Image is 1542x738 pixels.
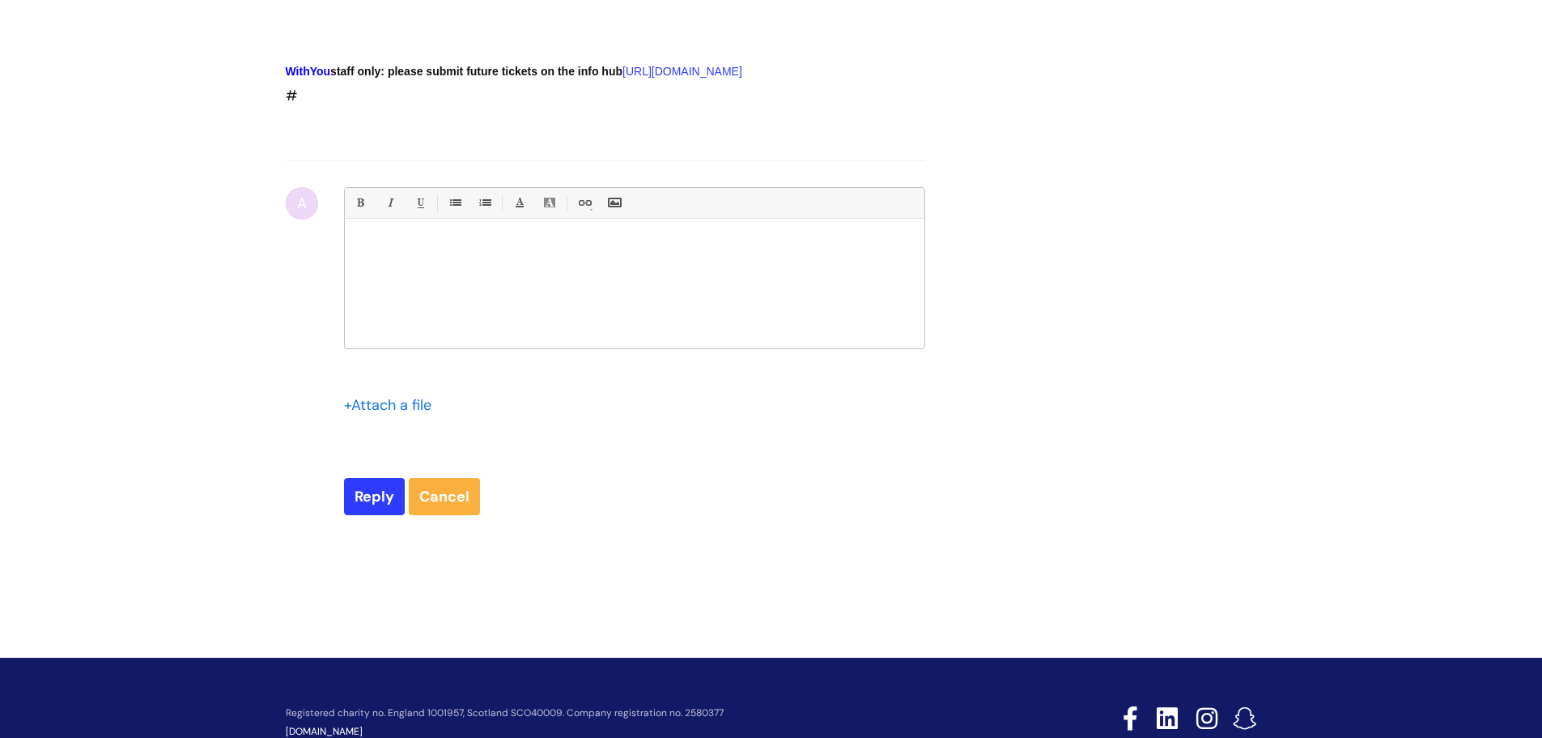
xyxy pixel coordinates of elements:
a: Font Color [509,193,529,213]
a: [URL][DOMAIN_NAME] [622,65,742,78]
strong: staff only: please submit future tickets on the info hub [286,65,623,78]
input: Reply [344,478,405,515]
a: Link [574,193,594,213]
a: Bold (Ctrl-B) [350,193,370,213]
a: 1. Ordered List (Ctrl-Shift-8) [474,193,495,213]
a: • Unordered List (Ctrl-Shift-7) [444,193,465,213]
div: A [286,187,318,220]
a: Underline(Ctrl-U) [410,193,430,213]
span: WithYou [286,65,331,78]
a: Italic (Ctrl-I) [380,193,400,213]
div: Attach a file [344,392,441,418]
a: [DOMAIN_NAME] [286,725,363,738]
p: Registered charity no. England 1001957, Scotland SCO40009. Company registration no. 2580377 [286,708,1008,719]
a: Cancel [409,478,480,515]
a: Back Color [539,193,559,213]
a: Insert Image... [604,193,624,213]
